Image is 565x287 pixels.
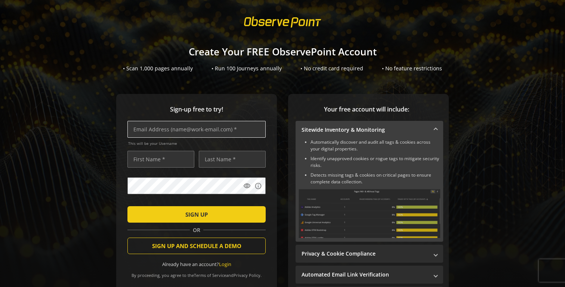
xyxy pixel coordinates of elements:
div: • No credit card required [300,65,363,72]
a: Privacy Policy [234,272,260,278]
input: First Name * [127,151,194,168]
div: By proceeding, you agree to the and . [127,268,266,278]
input: Last Name * [199,151,266,168]
button: SIGN UP [127,206,266,223]
mat-expansion-panel-header: Automated Email Link Verification [296,266,443,284]
a: Login [219,261,231,268]
span: Sign-up free to try! [127,105,266,114]
span: SIGN UP AND SCHEDULE A DEMO [152,239,241,253]
a: Terms of Service [194,272,226,278]
mat-panel-title: Sitewide Inventory & Monitoring [302,126,428,134]
mat-expansion-panel-header: Sitewide Inventory & Monitoring [296,121,443,139]
li: Detects missing tags & cookies on critical pages to ensure complete data collection. [311,172,440,185]
span: Your free account will include: [296,105,438,114]
mat-expansion-panel-header: Privacy & Cookie Compliance [296,245,443,263]
span: OR [190,226,203,234]
div: • Run 100 Journeys annually [212,65,282,72]
mat-icon: info [254,182,262,190]
span: SIGN UP [185,208,208,221]
li: Automatically discover and audit all tags & cookies across your digital properties. [311,139,440,152]
div: • No feature restrictions [382,65,442,72]
div: Sitewide Inventory & Monitoring [296,139,443,242]
mat-panel-title: Automated Email Link Verification [302,271,428,278]
button: SIGN UP AND SCHEDULE A DEMO [127,238,266,254]
mat-panel-title: Privacy & Cookie Compliance [302,250,428,257]
div: Already have an account? [127,261,266,268]
div: • Scan 1,000 pages annually [123,65,193,72]
span: This will be your Username [128,141,266,146]
img: Sitewide Inventory & Monitoring [299,189,440,238]
input: Email Address (name@work-email.com) * [127,121,266,138]
mat-icon: visibility [243,182,251,190]
li: Identify unapproved cookies or rogue tags to mitigate security risks. [311,155,440,169]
